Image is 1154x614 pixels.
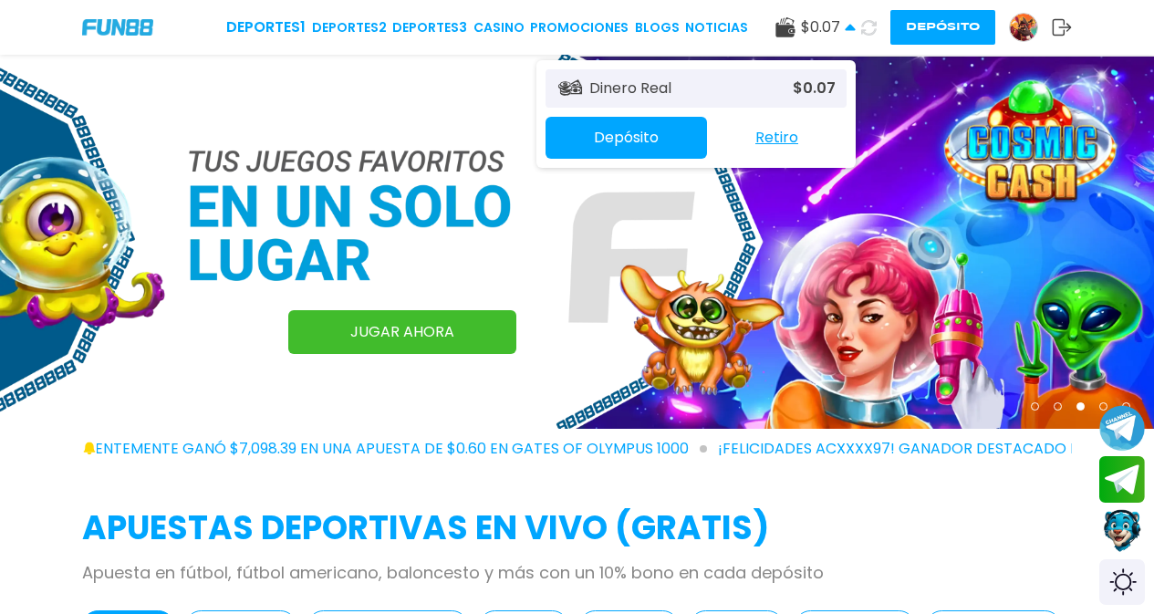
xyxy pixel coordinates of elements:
p: Dinero Real [589,78,671,99]
a: Deportes2 [312,18,387,37]
a: CASINO [473,18,525,37]
img: Company Logo [82,19,153,35]
a: BLOGS [635,18,680,37]
span: $ 0.07 [801,16,856,38]
button: Depósito [890,10,995,45]
a: Deportes3 [392,18,467,37]
a: JUGAR AHORA [288,310,516,354]
img: Avatar [1010,14,1037,41]
a: Promociones [530,18,629,37]
a: NOTICIAS [685,18,748,37]
a: Deportes1 [226,16,306,38]
button: Depósito [546,117,707,159]
button: Join telegram channel [1099,404,1145,452]
button: Retiro [707,119,847,157]
h2: APUESTAS DEPORTIVAS EN VIVO (gratis) [82,504,1072,553]
p: Apuesta en fútbol, fútbol americano, baloncesto y más con un 10% bono en cada depósito [82,560,1072,585]
a: Avatar [1009,13,1052,42]
p: $ 0.07 [793,78,836,99]
div: Switch theme [1099,559,1145,605]
button: Join telegram [1099,456,1145,504]
button: Contact customer service [1099,507,1145,555]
